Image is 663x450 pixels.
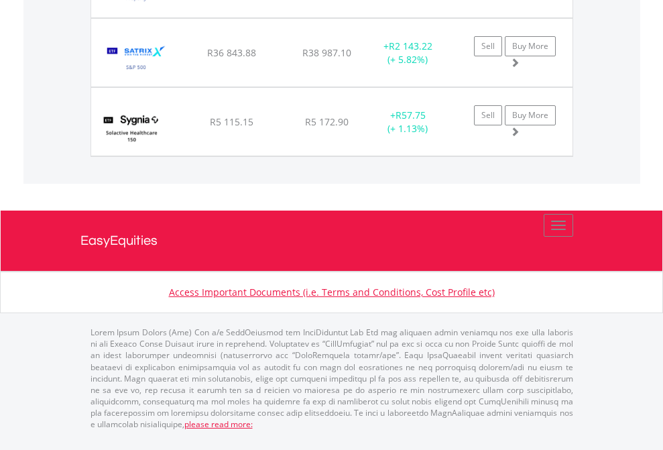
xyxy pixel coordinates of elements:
a: Buy More [505,36,556,56]
span: R2 143.22 [389,40,432,52]
img: TFSA.SYGH.png [98,105,166,152]
span: R36 843.88 [207,46,256,59]
a: Sell [474,36,502,56]
span: R57.75 [396,109,426,121]
span: R38 987.10 [302,46,351,59]
a: Sell [474,105,502,125]
p: Lorem Ipsum Dolors (Ame) Con a/e SeddOeiusmod tem InciDiduntut Lab Etd mag aliquaen admin veniamq... [91,327,573,430]
a: please read more: [184,418,253,430]
span: R5 115.15 [210,115,253,128]
span: R5 172.90 [305,115,349,128]
div: + (+ 1.13%) [366,109,450,135]
a: Access Important Documents (i.e. Terms and Conditions, Cost Profile etc) [169,286,495,298]
div: + (+ 5.82%) [366,40,450,66]
img: TFSA.STX500.png [98,36,175,83]
a: EasyEquities [80,211,583,271]
a: Buy More [505,105,556,125]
